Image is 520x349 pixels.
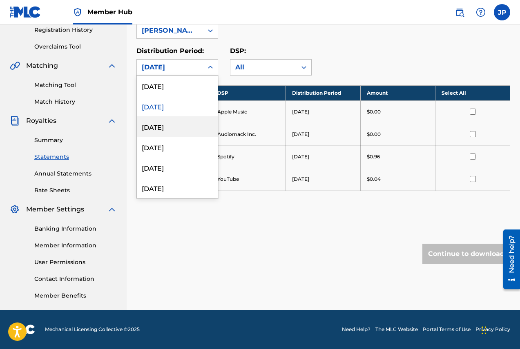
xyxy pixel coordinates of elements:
[235,62,292,72] div: All
[455,7,464,17] img: search
[107,205,117,214] img: expand
[26,116,56,126] span: Royalties
[10,325,35,334] img: logo
[34,26,117,34] a: Registration History
[475,326,510,333] a: Privacy Policy
[423,326,471,333] a: Portal Terms of Use
[10,205,20,214] img: Member Settings
[137,76,218,96] div: [DATE]
[34,225,117,233] a: Banking Information
[137,157,218,178] div: [DATE]
[34,169,117,178] a: Annual Statements
[494,4,510,20] div: User Menu
[34,136,117,144] a: Summary
[286,145,361,168] td: [DATE]
[137,116,218,137] div: [DATE]
[10,6,41,18] img: MLC Logo
[10,116,20,126] img: Royalties
[361,85,435,100] th: Amount
[476,7,486,17] img: help
[286,123,361,145] td: [DATE]
[34,291,117,300] a: Member Benefits
[26,205,84,214] span: Member Settings
[367,108,381,116] p: $0.00
[137,96,218,116] div: [DATE]
[107,61,117,71] img: expand
[211,145,286,168] td: Spotify
[34,42,117,51] a: Overclaims Tool
[34,275,117,283] a: Contact Information
[473,4,489,20] div: Help
[34,186,117,195] a: Rate Sheets
[286,100,361,123] td: [DATE]
[211,100,286,123] td: Apple Music
[342,326,370,333] a: Need Help?
[10,61,20,71] img: Matching
[286,168,361,190] td: [DATE]
[45,326,140,333] span: Mechanical Licensing Collective © 2025
[482,318,487,342] div: Arrastrar
[367,153,380,160] p: $0.96
[87,7,132,17] span: Member Hub
[137,137,218,157] div: [DATE]
[497,227,520,292] iframe: Resource Center
[211,123,286,145] td: Audiomack Inc.
[211,168,286,190] td: YouTube
[107,116,117,126] img: expand
[26,61,58,71] span: Matching
[142,62,198,72] div: [DATE]
[451,4,468,20] a: Public Search
[367,176,381,183] p: $0.04
[435,85,510,100] th: Select All
[211,85,286,100] th: DSP
[286,85,361,100] th: Distribution Period
[137,178,218,198] div: [DATE]
[230,47,246,55] label: DSP:
[34,81,117,89] a: Matching Tool
[375,326,418,333] a: The MLC Website
[34,241,117,250] a: Member Information
[479,310,520,349] div: Widget de chat
[136,47,204,55] label: Distribution Period:
[34,98,117,106] a: Match History
[34,258,117,267] a: User Permissions
[73,7,83,17] img: Top Rightsholder
[367,131,381,138] p: $0.00
[479,310,520,349] iframe: Chat Widget
[34,153,117,161] a: Statements
[142,26,198,36] div: [PERSON_NAME] [PERSON_NAME]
